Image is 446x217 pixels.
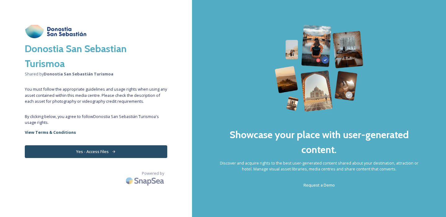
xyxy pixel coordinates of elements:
[44,71,113,77] strong: Donostia San Sebastián Turismoa
[25,86,167,104] span: You must follow the appropriate guidelines and usage rights when using any asset contained within...
[304,182,335,188] span: Request a Demo
[275,25,363,112] img: 63b42ca75bacad526042e722_Group%20154-p-800.png
[25,145,167,158] button: Yes - Access Files
[217,160,421,172] span: Discover and acquire rights to the best user-generated content shared about your destination, att...
[217,127,421,157] h2: Showcase your place with user-generated content.
[25,114,167,125] span: By clicking below, you agree to follow Donostia San Sebastián Turismoa 's usage rights.
[25,129,167,136] a: View Terms & Conditions
[25,129,76,135] strong: View Terms & Conditions
[142,170,164,176] span: Powered by
[124,174,167,188] img: SnapSea Logo
[304,181,335,189] a: Request a Demo
[25,71,167,77] span: Shared by
[25,41,167,71] h2: Donostia San Sebastian Turismoa
[25,25,87,38] img: download.jpeg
